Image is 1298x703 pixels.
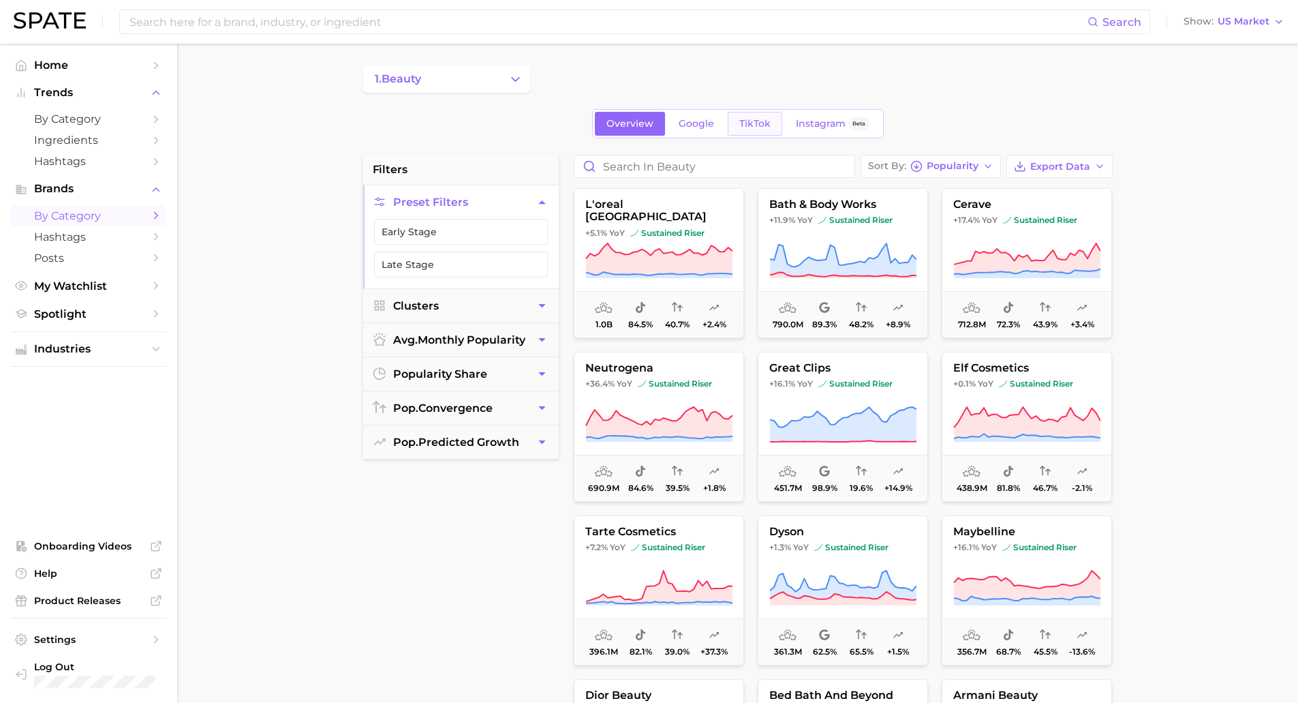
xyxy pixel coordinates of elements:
span: maybelline [942,526,1111,538]
span: average monthly popularity: Very High Popularity [779,464,797,480]
span: popularity convergence: Low Convergence [672,627,683,644]
span: Overview [606,118,653,130]
span: YoY [797,378,813,389]
a: Hashtags [11,226,166,248]
span: average monthly popularity: Very High Popularity [963,300,980,316]
span: YoY [617,378,632,389]
button: ShowUS Market [1180,13,1288,31]
span: Ingredients [34,134,143,147]
span: YoY [797,215,813,226]
span: average monthly popularity: Very High Popularity [595,464,613,480]
span: Onboarding Videos [34,540,143,552]
a: Help [11,563,166,584]
span: 39.0% [665,647,690,657]
span: Help [34,567,143,580]
span: l'oreal [GEOGRAPHIC_DATA] [574,198,743,224]
span: popularity predicted growth: Very Unlikely [1077,627,1087,644]
span: 68.7% [996,647,1021,657]
span: 39.5% [665,483,689,493]
button: Sort ByPopularity [861,155,1001,178]
span: +5.1% [585,228,607,238]
span: sustained riser [1002,542,1077,553]
span: 712.8m [957,320,985,329]
span: YoY [978,378,993,389]
span: popularity predicted growth: Uncertain [893,627,903,644]
span: cerave [942,198,1111,211]
span: +14.9% [884,483,912,493]
span: Popularity [927,162,978,170]
button: pop.convergence [363,391,559,425]
span: +0.1% [953,378,976,389]
button: dyson+1.3% YoYsustained risersustained riser361.3m62.5%65.5%+1.5% [758,515,928,665]
button: great clips+16.1% YoYsustained risersustained riser451.7m98.9%19.6%+14.9% [758,352,928,502]
span: dyson [758,526,927,538]
span: filters [373,162,407,178]
a: InstagramBeta [784,112,881,136]
span: Instagram [796,118,846,130]
span: popularity predicted growth: Uncertain [709,464,720,480]
span: 98.9% [812,483,837,493]
span: 43.9% [1033,320,1057,329]
span: +11.9% [769,215,795,225]
a: Log out. Currently logged in with e-mail yzhan@estee.com. [11,657,166,692]
span: Log Out [34,661,155,673]
button: Late Stage [374,252,548,278]
span: average monthly popularity: Very High Popularity [963,464,980,480]
span: popularity convergence: High Convergence [856,627,867,644]
button: Early Stage [374,219,548,245]
input: Search here for a brand, industry, or ingredient [128,10,1087,33]
abbr: popularity index [393,402,418,415]
span: elf cosmetics [942,362,1111,374]
a: Onboarding Videos [11,536,166,556]
span: +8.9% [886,320,910,329]
span: dior beauty [574,689,743,702]
span: YoY [610,542,625,553]
span: by Category [34,209,143,222]
span: 790.0m [772,320,803,329]
span: Sort By [868,162,906,170]
span: convergence [393,402,493,415]
span: popularity predicted growth: Very Unlikely [1077,464,1087,480]
span: popularity share: TikTok [1003,627,1014,644]
span: Settings [34,633,143,646]
a: Overview [595,112,665,136]
span: +3.4% [1070,320,1094,329]
span: popularity share: Google [819,464,830,480]
button: Industries [11,339,166,359]
a: Spotlight [11,303,166,325]
img: SPATE [14,12,86,29]
span: sustained riser [638,378,712,389]
span: 1.0b [595,320,612,329]
span: Clusters [393,299,439,312]
span: 1. beauty [375,73,421,85]
span: popularity share: TikTok [635,627,646,644]
span: +1.8% [702,483,725,493]
span: +36.4% [585,378,615,389]
span: sustained riser [818,215,893,226]
img: sustained riser [818,380,826,388]
a: TikTok [728,112,782,136]
span: popularity share: TikTok [635,464,646,480]
span: 62.5% [812,647,836,657]
span: popularity convergence: Very Low Convergence [856,464,867,480]
span: popularity convergence: Medium Convergence [1040,464,1051,480]
span: popularity share: TikTok [635,300,646,316]
span: 81.8% [997,483,1020,493]
img: sustained riser [638,380,646,388]
button: Change Category [363,65,530,93]
span: 19.6% [850,483,873,493]
span: popularity predicted growth: Uncertain [709,300,720,316]
span: bed bath and beyond [758,689,927,702]
span: popularity share: TikTok [1003,300,1014,316]
span: 84.6% [628,483,653,493]
span: predicted growth [393,436,519,449]
span: +1.5% [887,647,909,657]
span: +16.1% [769,378,795,389]
span: great clips [758,362,927,374]
span: popularity share: Google [819,300,830,316]
span: 72.3% [997,320,1020,329]
span: Product Releases [34,595,143,607]
span: YoY [609,228,625,239]
span: Hashtags [34,155,143,168]
span: average monthly popularity: Very High Popularity [595,627,613,644]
